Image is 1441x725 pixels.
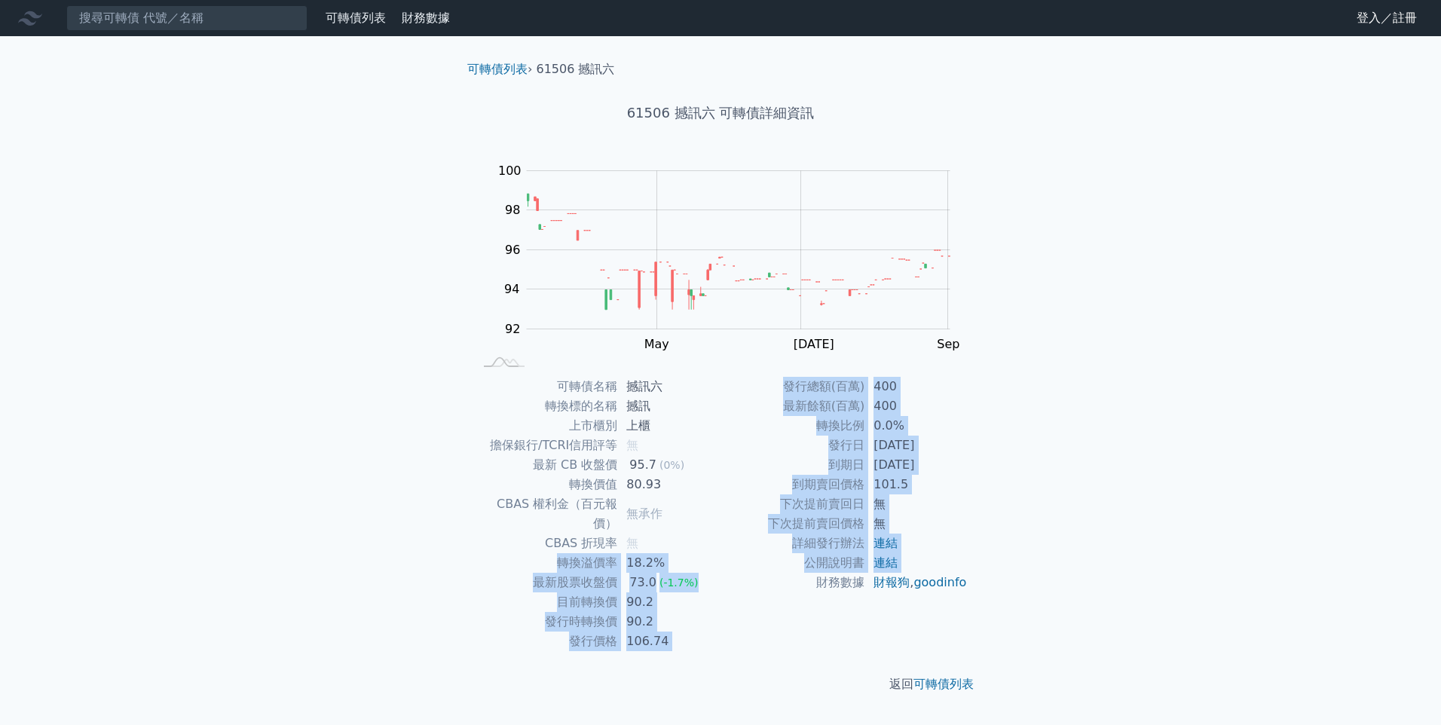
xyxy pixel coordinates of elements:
[864,573,968,592] td: ,
[720,396,864,416] td: 最新餘額(百萬)
[473,494,617,534] td: CBAS 權利金（百元報價）
[473,612,617,632] td: 發行時轉換價
[626,438,638,452] span: 無
[504,282,519,296] tspan: 94
[473,396,617,416] td: 轉換標的名稱
[864,455,968,475] td: [DATE]
[626,506,662,521] span: 無承作
[498,164,522,178] tspan: 100
[864,494,968,514] td: 無
[720,553,864,573] td: 公開說明書
[467,62,528,76] a: 可轉債列表
[617,416,720,436] td: 上櫃
[473,592,617,612] td: 目前轉換價
[864,436,968,455] td: [DATE]
[617,396,720,416] td: 撼訊
[626,455,659,475] div: 95.7
[505,203,520,217] tspan: 98
[617,632,720,651] td: 106.74
[491,164,973,351] g: Chart
[1366,653,1441,725] div: 聊天小工具
[873,536,898,550] a: 連結
[617,553,720,573] td: 18.2%
[505,243,520,257] tspan: 96
[473,475,617,494] td: 轉換價值
[473,455,617,475] td: 最新 CB 收盤價
[720,534,864,553] td: 詳細發行辦法
[720,436,864,455] td: 發行日
[617,592,720,612] td: 90.2
[1366,653,1441,725] iframe: Chat Widget
[455,675,986,693] p: 返回
[720,377,864,396] td: 發行總額(百萬)
[720,494,864,514] td: 下次提前賣回日
[537,60,615,78] li: 61506 撼訊六
[617,612,720,632] td: 90.2
[617,475,720,494] td: 80.93
[473,416,617,436] td: 上市櫃別
[626,536,638,550] span: 無
[720,514,864,534] td: 下次提前賣回價格
[864,514,968,534] td: 無
[644,337,669,351] tspan: May
[473,377,617,396] td: 可轉債名稱
[864,416,968,436] td: 0.0%
[720,416,864,436] td: 轉換比例
[864,377,968,396] td: 400
[473,573,617,592] td: 最新股票收盤價
[794,337,834,351] tspan: [DATE]
[66,5,307,31] input: 搜尋可轉債 代號／名稱
[659,577,699,589] span: (-1.7%)
[467,60,532,78] li: ›
[913,575,966,589] a: goodinfo
[659,459,684,471] span: (0%)
[402,11,450,25] a: 財務數據
[326,11,386,25] a: 可轉債列表
[913,677,974,691] a: 可轉債列表
[473,534,617,553] td: CBAS 折現率
[873,575,910,589] a: 財報狗
[873,555,898,570] a: 連結
[527,194,950,310] g: Series
[864,396,968,416] td: 400
[505,322,520,336] tspan: 92
[937,337,959,351] tspan: Sep
[720,573,864,592] td: 財務數據
[720,475,864,494] td: 到期賣回價格
[473,436,617,455] td: 擔保銀行/TCRI信用評等
[1345,6,1429,30] a: 登入／註冊
[864,475,968,494] td: 101.5
[626,573,659,592] div: 73.0
[473,553,617,573] td: 轉換溢價率
[720,455,864,475] td: 到期日
[455,102,986,124] h1: 61506 撼訊六 可轉債詳細資訊
[617,377,720,396] td: 撼訊六
[473,632,617,651] td: 發行價格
